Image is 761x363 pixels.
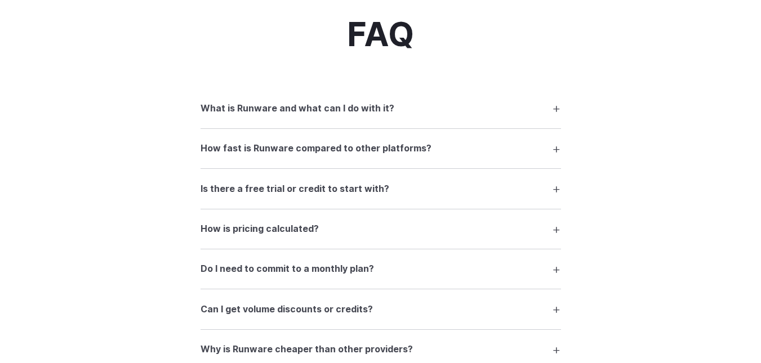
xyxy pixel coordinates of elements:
[201,298,561,320] summary: Can I get volume discounts or credits?
[201,101,394,116] h3: What is Runware and what can I do with it?
[201,97,561,119] summary: What is Runware and what can I do with it?
[201,141,431,156] h3: How fast is Runware compared to other platforms?
[201,182,389,196] h3: Is there a free trial or credit to start with?
[201,342,413,357] h3: Why is Runware cheaper than other providers?
[201,302,373,317] h3: Can I get volume discounts or credits?
[201,178,561,199] summary: Is there a free trial or credit to start with?
[201,339,561,360] summary: Why is Runware cheaper than other providers?
[201,262,374,276] h3: Do I need to commit to a monthly plan?
[201,218,561,240] summary: How is pricing calculated?
[347,16,414,52] h2: FAQ
[201,258,561,280] summary: Do I need to commit to a monthly plan?
[201,222,319,236] h3: How is pricing calculated?
[201,138,561,159] summary: How fast is Runware compared to other platforms?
